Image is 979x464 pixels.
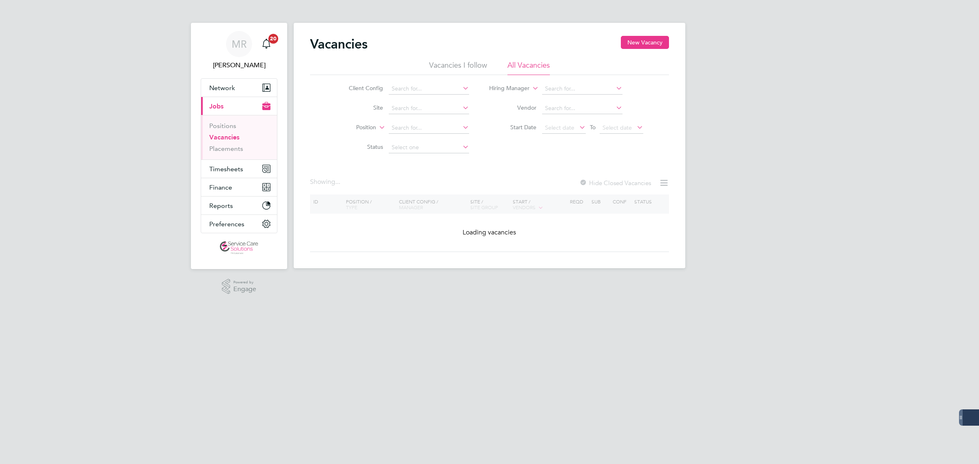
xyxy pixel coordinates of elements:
label: Status [336,143,383,150]
input: Search for... [389,83,469,95]
span: Timesheets [209,165,243,173]
button: Network [201,79,277,97]
span: Jobs [209,102,224,110]
input: Search for... [389,122,469,134]
img: servicecare-logo-retina.png [220,241,258,254]
a: Go to home page [201,241,277,254]
a: 20 [258,31,275,57]
button: Jobs [201,97,277,115]
button: Finance [201,178,277,196]
span: Network [209,84,235,92]
a: Positions [209,122,236,130]
label: Start Date [489,124,536,131]
span: To [587,122,598,133]
label: Client Config [336,84,383,92]
span: Engage [233,286,256,293]
button: New Vacancy [621,36,669,49]
button: Timesheets [201,160,277,178]
li: Vacancies I follow [429,60,487,75]
input: Search for... [389,103,469,114]
span: Select date [602,124,632,131]
span: Powered by [233,279,256,286]
input: Search for... [542,83,622,95]
button: Reports [201,197,277,214]
input: Search for... [542,103,622,114]
label: Hide Closed Vacancies [579,179,651,187]
a: Powered byEngage [222,279,257,294]
div: Showing [310,178,342,186]
a: Placements [209,145,243,152]
span: Preferences [209,220,244,228]
span: Reports [209,202,233,210]
label: Vendor [489,104,536,111]
label: Position [329,124,376,132]
span: MR [232,39,247,49]
span: Matt Robson [201,60,277,70]
span: Finance [209,183,232,191]
div: Jobs [201,115,277,159]
label: Site [336,104,383,111]
span: Select date [545,124,574,131]
li: All Vacancies [507,60,550,75]
span: ... [335,178,340,186]
a: MR[PERSON_NAME] [201,31,277,70]
span: 20 [268,34,278,44]
nav: Main navigation [191,23,287,269]
a: Vacancies [209,133,239,141]
input: Select one [389,142,469,153]
h2: Vacancies [310,36,368,52]
label: Hiring Manager [483,84,529,93]
button: Preferences [201,215,277,233]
